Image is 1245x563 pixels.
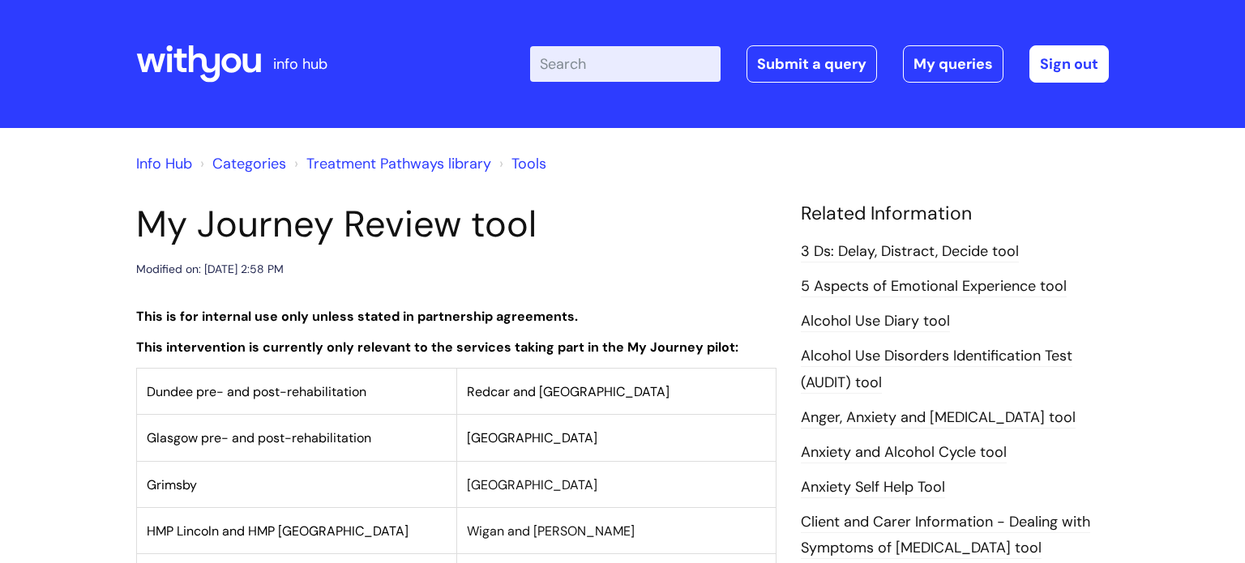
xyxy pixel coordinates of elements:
a: 5 Aspects of Emotional Experience tool [801,276,1067,297]
a: Alcohol Use Disorders Identification Test (AUDIT) tool [801,346,1072,393]
strong: This intervention is currently only relevant to the services taking part in the My Journey pilot: [136,339,738,356]
span: [GEOGRAPHIC_DATA] [467,476,597,493]
a: Tools [511,154,546,173]
a: Anxiety and Alcohol Cycle tool [801,442,1007,463]
span: Redcar and [GEOGRAPHIC_DATA] [467,383,670,400]
p: info hub [273,51,327,77]
div: Modified on: [DATE] 2:58 PM [136,259,284,279]
a: Submit a query [747,45,877,83]
a: Categories [212,154,286,173]
div: | - [530,45,1109,83]
a: Anger, Anxiety and [MEDICAL_DATA] tool [801,407,1076,429]
a: 3 Ds: Delay, Distract, Decide tool [801,241,1019,262]
li: Solution home [196,151,286,177]
a: Client and Carer Information - Dealing with Symptoms of [MEDICAL_DATA] tool [801,512,1090,559]
a: My queries [903,45,1003,83]
li: Tools [495,151,546,177]
a: Alcohol Use Diary tool [801,311,950,332]
span: Glasgow pre- and post-rehabilitation [147,429,371,446]
span: [GEOGRAPHIC_DATA] [467,429,597,446]
span: Grimsby [147,476,197,493]
h1: My Journey Review tool [136,203,777,246]
strong: This is for internal use only unless stated in partnership agreements. [136,308,578,325]
input: Search [530,46,721,82]
span: Wigan and [PERSON_NAME] [467,522,635,540]
a: Treatment Pathways library [306,154,491,173]
span: HMP Lincoln and HMP [GEOGRAPHIC_DATA] [147,522,409,540]
a: Sign out [1029,45,1109,83]
span: Dundee pre- and post-rehabilitation [147,383,366,400]
li: Treatment Pathways library [290,151,491,177]
h4: Related Information [801,203,1109,225]
a: Info Hub [136,154,192,173]
a: Anxiety Self Help Tool [801,477,945,498]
